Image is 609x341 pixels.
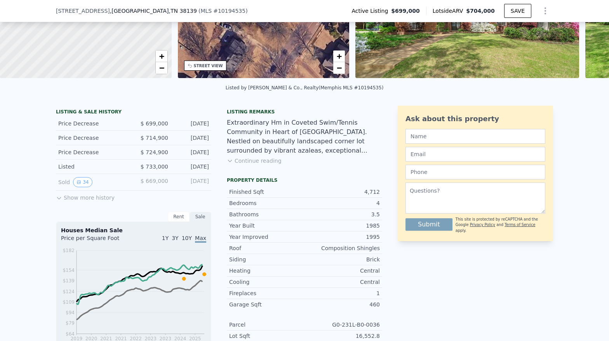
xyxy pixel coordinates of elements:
div: [DATE] [174,177,209,187]
div: Price Decrease [58,134,127,142]
input: Phone [405,165,545,179]
a: Terms of Service [505,223,535,227]
div: Siding [229,256,304,263]
div: Extraordinary Hm in Coveted Swim/Tennis Community in Heart of [GEOGRAPHIC_DATA]. Nestled on beaut... [227,118,382,155]
div: Year Built [229,222,304,230]
span: 3Y [172,235,178,241]
div: Houses Median Sale [61,226,206,234]
tspan: $182 [63,248,75,253]
div: ( ) [198,7,248,15]
tspan: $64 [66,331,75,337]
span: $704,000 [466,8,495,14]
span: [STREET_ADDRESS] [56,7,110,15]
tspan: $79 [66,320,75,326]
span: Lotside ARV [433,7,466,15]
div: 1985 [304,222,380,230]
button: Submit [405,218,452,231]
div: 4,712 [304,188,380,196]
div: [DATE] [174,163,209,170]
div: 460 [304,301,380,308]
div: Fireplaces [229,289,304,297]
tspan: $154 [63,268,75,273]
div: [DATE] [174,120,209,127]
div: Central [304,278,380,286]
span: − [159,63,164,73]
tspan: $94 [66,310,75,315]
div: Sale [190,212,211,222]
div: Brick [304,256,380,263]
a: Privacy Policy [470,223,495,227]
span: 1Y [162,235,169,241]
a: Zoom out [333,62,345,74]
div: Roof [229,244,304,252]
button: SAVE [504,4,531,18]
div: Central [304,267,380,275]
div: 1995 [304,233,380,241]
div: Finished Sqft [229,188,304,196]
span: $ 733,000 [141,164,168,170]
div: LISTING & SALE HISTORY [56,109,211,117]
div: Cooling [229,278,304,286]
div: 3.5 [304,211,380,218]
div: Parcel [229,321,304,329]
button: View historical data [73,177,92,187]
span: $ 699,000 [141,120,168,127]
tspan: $139 [63,278,75,284]
div: Bathrooms [229,211,304,218]
span: MLS [200,8,212,14]
a: Zoom out [156,62,167,74]
div: Listed [58,163,127,170]
div: Price per Square Foot [61,234,134,247]
span: # 10194535 [213,8,245,14]
span: $ 714,900 [141,135,168,141]
div: Ask about this property [405,113,545,124]
div: STREET VIEW [194,63,223,69]
div: Rent [168,212,190,222]
input: Name [405,129,545,144]
button: Show more history [56,191,115,202]
div: Lot Sqft [229,332,304,340]
span: $699,000 [391,7,420,15]
div: [DATE] [174,148,209,156]
span: + [337,51,342,61]
span: 10Y [182,235,192,241]
input: Email [405,147,545,162]
div: Price Decrease [58,120,127,127]
a: Zoom in [156,50,167,62]
span: , [GEOGRAPHIC_DATA] [110,7,197,15]
span: $ 669,000 [141,178,168,184]
tspan: $124 [63,289,75,294]
span: $ 724,900 [141,149,168,155]
a: Zoom in [333,50,345,62]
button: Continue reading [227,157,282,165]
div: This site is protected by reCAPTCHA and the Google and apply. [456,217,545,233]
div: 1 [304,289,380,297]
div: Price Decrease [58,148,127,156]
div: Composition Shingles [304,244,380,252]
div: 16,552.8 [304,332,380,340]
tspan: $109 [63,299,75,305]
div: Garage Sqft [229,301,304,308]
span: , TN 38139 [169,8,197,14]
span: − [337,63,342,73]
div: Year Improved [229,233,304,241]
div: Listing remarks [227,109,382,115]
div: Listed by [PERSON_NAME] & Co., Realty (Memphis MLS #10194535) [226,85,384,90]
div: Property details [227,177,382,183]
div: G0-231L-B0-0036 [304,321,380,329]
div: Bedrooms [229,199,304,207]
div: [DATE] [174,134,209,142]
div: Heating [229,267,304,275]
div: Sold [58,177,127,187]
div: 4 [304,199,380,207]
span: + [159,51,164,61]
span: Active Listing [351,7,391,15]
button: Show Options [538,3,553,19]
span: Max [195,235,206,243]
